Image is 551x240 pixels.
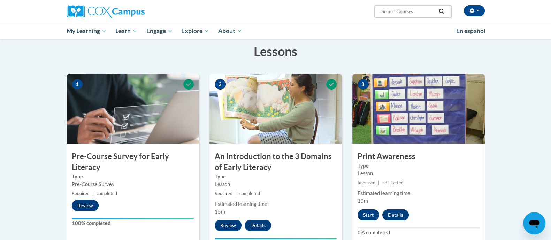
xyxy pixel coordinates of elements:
span: 1 [72,79,83,90]
h3: Lessons [67,42,485,60]
span: My Learning [66,27,106,35]
div: Lesson [358,170,480,177]
h3: An Introduction to the 3 Domains of Early Literacy [209,151,342,173]
a: About [214,23,246,39]
span: | [235,191,237,196]
span: | [92,191,94,196]
h3: Print Awareness [352,151,485,162]
label: Type [215,173,337,180]
img: Course Image [209,74,342,144]
span: En español [456,27,485,34]
button: Details [382,209,409,220]
span: 10m [358,198,368,204]
span: completed [239,191,260,196]
a: My Learning [62,23,111,39]
a: En español [452,24,490,38]
div: Estimated learning time: [215,200,337,208]
button: Details [245,220,271,231]
label: Type [358,162,480,170]
span: About [218,27,242,35]
iframe: Button to launch messaging window [523,212,545,234]
button: Review [215,220,242,231]
div: Lesson [215,180,337,188]
a: Engage [142,23,177,39]
span: Explore [181,27,209,35]
div: Pre-Course Survey [72,180,194,188]
span: Engage [146,27,173,35]
a: Cox Campus [67,5,199,18]
span: Required [215,191,232,196]
label: 100% completed [72,219,194,227]
span: 3 [358,79,369,90]
img: Course Image [67,74,199,144]
span: completed [97,191,117,196]
input: Search Courses [381,7,436,16]
div: Your progress [215,238,337,239]
span: Learn [115,27,137,35]
img: Cox Campus [67,5,145,18]
img: Course Image [352,74,485,144]
div: Estimated learning time: [358,189,480,197]
a: Learn [111,23,142,39]
div: Your progress [72,218,194,219]
span: not started [382,180,404,185]
span: | [378,180,380,185]
label: Type [72,173,194,180]
span: Required [358,180,375,185]
button: Search [436,7,447,16]
button: Start [358,209,379,220]
button: Review [72,200,99,211]
label: 0% completed [358,229,480,237]
button: Account Settings [464,5,485,16]
span: 15m [215,209,225,215]
div: Main menu [56,23,495,39]
h3: Pre-Course Survey for Early Literacy [67,151,199,173]
a: Explore [177,23,214,39]
span: 2 [215,79,226,90]
span: Required [72,191,90,196]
